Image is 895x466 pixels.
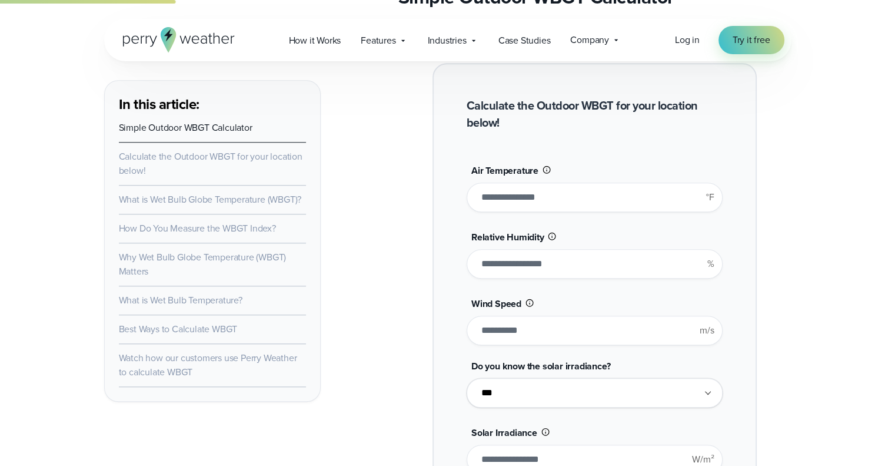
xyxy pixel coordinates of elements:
[279,28,351,52] a: How it Works
[718,26,784,54] a: Try it free
[119,250,287,278] a: Why Wet Bulb Globe Temperature (WBGT) Matters
[119,150,302,177] a: Calculate the Outdoor WBGT for your location below!
[119,293,242,307] a: What is Wet Bulb Temperature?
[119,351,297,379] a: Watch how our customers use Perry Weather to calculate WBGT
[471,359,610,373] span: Do you know the solar irradiance?
[675,33,700,47] a: Log in
[471,230,544,244] span: Relative Humidity
[289,34,341,48] span: How it Works
[398,16,791,44] p: Our outdoor WBGT calculator helps you automatically measure the wet bulb globe temperature quickl...
[119,95,306,114] h3: In this article:
[488,28,561,52] a: Case Studies
[733,33,770,47] span: Try it free
[361,34,395,48] span: Features
[119,193,302,206] a: What is Wet Bulb Globe Temperature (WBGT)?
[570,33,609,47] span: Company
[119,121,252,134] a: Simple Outdoor WBGT Calculator
[471,426,537,439] span: Solar Irradiance
[467,97,723,131] h2: Calculate the Outdoor WBGT for your location below!
[498,34,551,48] span: Case Studies
[428,34,467,48] span: Industries
[471,297,521,310] span: Wind Speed
[119,222,276,235] a: How Do You Measure the WBGT Index?
[119,322,238,336] a: Best Ways to Calculate WBGT
[471,164,538,177] span: Air Temperature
